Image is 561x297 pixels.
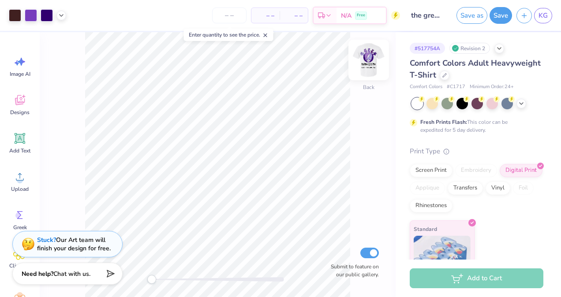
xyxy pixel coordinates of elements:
img: Standard [414,236,471,280]
span: – – [257,11,274,20]
span: Comfort Colors [410,83,442,91]
span: N/A [341,11,352,20]
div: Vinyl [486,182,510,195]
span: Upload [11,186,29,193]
div: Foil [513,182,534,195]
span: Minimum Order: 24 + [470,83,514,91]
span: KG [539,11,548,21]
div: Transfers [448,182,483,195]
div: Rhinestones [410,199,453,212]
span: Chat with us. [53,270,90,278]
div: Back [363,83,374,91]
span: Designs [10,109,30,116]
img: Back [351,42,386,78]
strong: Need help? [22,270,53,278]
strong: Stuck? [37,236,56,244]
span: Image AI [10,71,30,78]
span: # C1717 [447,83,465,91]
button: Save [490,7,512,24]
div: Applique [410,182,445,195]
span: Add Text [9,147,30,154]
span: – – [285,11,303,20]
span: Greek [13,224,27,231]
input: – – [212,7,247,23]
div: Revision 2 [449,43,490,54]
div: Embroidery [455,164,497,177]
div: This color can be expedited for 5 day delivery. [420,118,529,134]
input: Untitled Design [404,7,448,24]
div: Screen Print [410,164,453,177]
label: Submit to feature on our public gallery. [326,263,379,278]
span: Comfort Colors Adult Heavyweight T-Shirt [410,58,541,80]
div: Enter quantity to see the price. [184,29,273,41]
span: Free [357,12,365,19]
span: Standard [414,224,437,234]
div: Print Type [410,146,543,156]
a: KG [534,8,552,23]
span: Clipart & logos [5,262,34,276]
button: Save as [456,7,487,24]
div: # 517754A [410,43,445,54]
div: Digital Print [500,164,542,177]
strong: Fresh Prints Flash: [420,119,467,126]
div: Accessibility label [147,275,156,284]
div: Our Art team will finish your design for free. [37,236,111,252]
